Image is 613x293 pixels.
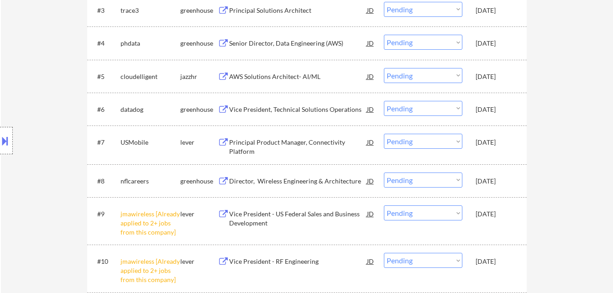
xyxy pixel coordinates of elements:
div: jazzhr [180,72,218,81]
div: [DATE] [476,209,516,219]
div: JD [366,253,375,269]
div: Principal Solutions Architect [229,6,367,15]
div: lever [180,209,218,219]
div: [DATE] [476,177,516,186]
div: JD [366,35,375,51]
div: Vice President - RF Engineering [229,257,367,266]
div: #3 [97,6,113,15]
div: greenhouse [180,6,218,15]
div: greenhouse [180,177,218,186]
div: lever [180,257,218,266]
div: [DATE] [476,138,516,147]
div: JD [366,101,375,117]
div: Vice President, Technical Solutions Operations [229,105,367,114]
div: JD [366,173,375,189]
div: greenhouse [180,105,218,114]
div: JD [366,68,375,84]
div: JD [366,134,375,150]
div: phdata [121,39,180,48]
div: lever [180,138,218,147]
div: Senior Director, Data Engineering (AWS) [229,39,367,48]
div: [DATE] [476,105,516,114]
div: [DATE] [476,39,516,48]
div: #10 [97,257,113,266]
div: Vice President - US Federal Sales and Business Development [229,209,367,227]
div: JD [366,2,375,18]
div: JD [366,205,375,222]
div: jmawireless [Already applied to 2+ jobs from this company] [121,257,180,284]
div: #4 [97,39,113,48]
div: Director, Wireless Engineering & Architecture [229,177,367,186]
div: [DATE] [476,6,516,15]
div: [DATE] [476,257,516,266]
div: Principal Product Manager, Connectivity Platform [229,138,367,156]
div: [DATE] [476,72,516,81]
div: greenhouse [180,39,218,48]
div: trace3 [121,6,180,15]
div: AWS Solutions Architect- AI/ML [229,72,367,81]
